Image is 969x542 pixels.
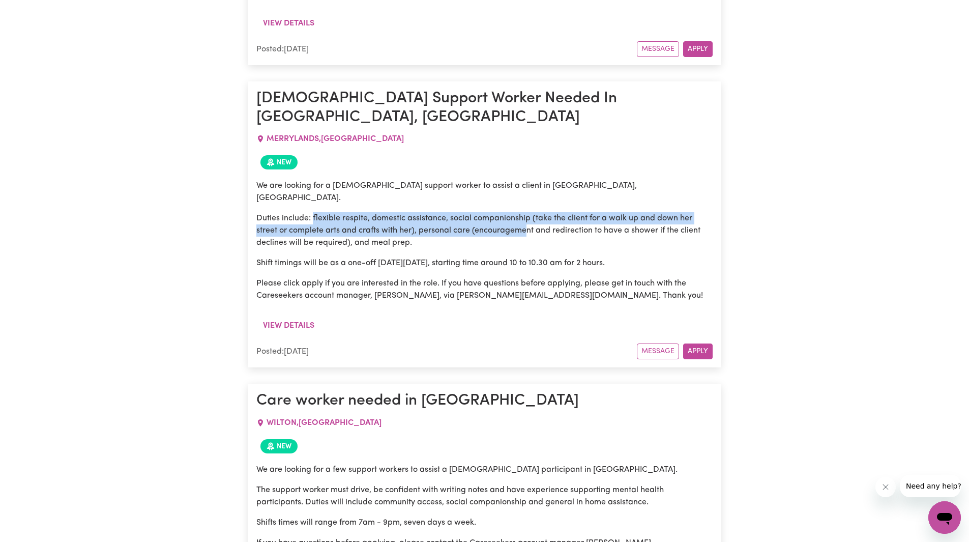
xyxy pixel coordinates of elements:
[875,477,896,497] iframe: Close message
[637,41,679,57] button: Message
[260,155,298,169] span: Job posted within the last 30 days
[637,344,679,359] button: Message
[267,419,381,427] span: WILTON , [GEOGRAPHIC_DATA]
[256,346,637,358] div: Posted: [DATE]
[6,7,62,15] span: Need any help?
[256,180,713,204] p: We are looking for a [DEMOGRAPHIC_DATA] support worker to assist a client in [GEOGRAPHIC_DATA], [...
[256,43,637,55] div: Posted: [DATE]
[683,41,713,57] button: Apply for this job
[256,212,713,249] p: Duties include: flexible respite, domestic assistance, social companionship (take the client for ...
[683,344,713,359] button: Apply for this job
[256,392,713,410] h1: Care worker needed in [GEOGRAPHIC_DATA]
[900,475,961,497] iframe: Message from company
[256,257,713,269] p: Shift timings will be as a one-off [DATE][DATE], starting time around 10 to 10.30 am for 2 hours.
[267,135,404,143] span: MERRYLANDS , [GEOGRAPHIC_DATA]
[256,14,321,33] button: View details
[928,501,961,534] iframe: Button to launch messaging window
[256,517,713,529] p: Shifts times will range from 7am - 9pm, seven days a week.
[256,277,713,302] p: Please click apply if you are interested in the role. If you have questions before applying, plea...
[256,316,321,335] button: View details
[256,90,713,127] h1: [DEMOGRAPHIC_DATA] Support Worker Needed In [GEOGRAPHIC_DATA], [GEOGRAPHIC_DATA]
[256,484,713,508] p: The support worker must drive, be confident with writing notes and have experience supporting men...
[256,464,713,476] p: We are looking for a few support workers to assist a [DEMOGRAPHIC_DATA] participant in [GEOGRAPHI...
[260,439,298,453] span: Job posted within the last 30 days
